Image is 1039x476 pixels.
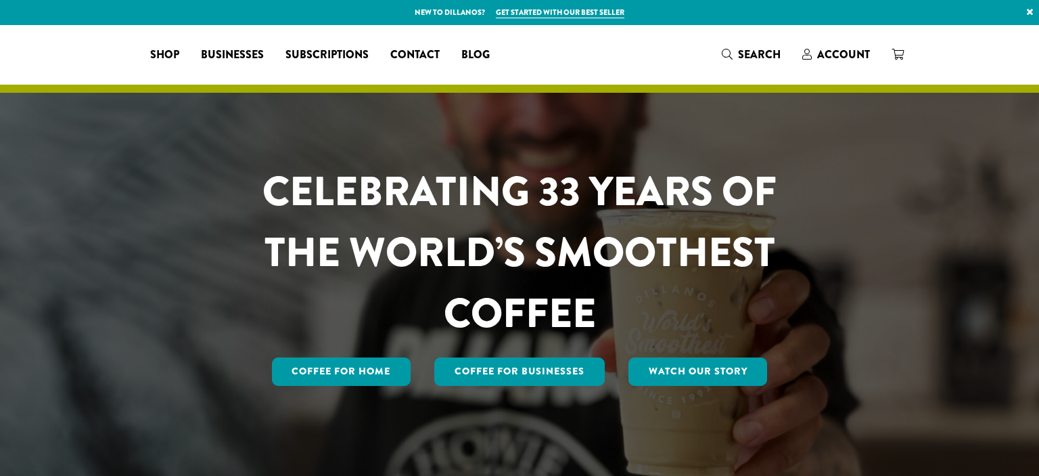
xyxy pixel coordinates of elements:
span: Shop [150,47,179,64]
span: Businesses [201,47,264,64]
a: Get started with our best seller [496,7,624,18]
span: Search [738,47,781,62]
span: Contact [390,47,440,64]
a: Shop [139,44,190,66]
span: Subscriptions [285,47,369,64]
a: Search [711,43,791,66]
a: Coffee for Home [272,358,411,386]
span: Account [817,47,870,62]
h1: CELEBRATING 33 YEARS OF THE WORLD’S SMOOTHEST COFFEE [223,161,816,344]
a: Coffee For Businesses [434,358,605,386]
a: Watch Our Story [628,358,768,386]
span: Blog [461,47,490,64]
